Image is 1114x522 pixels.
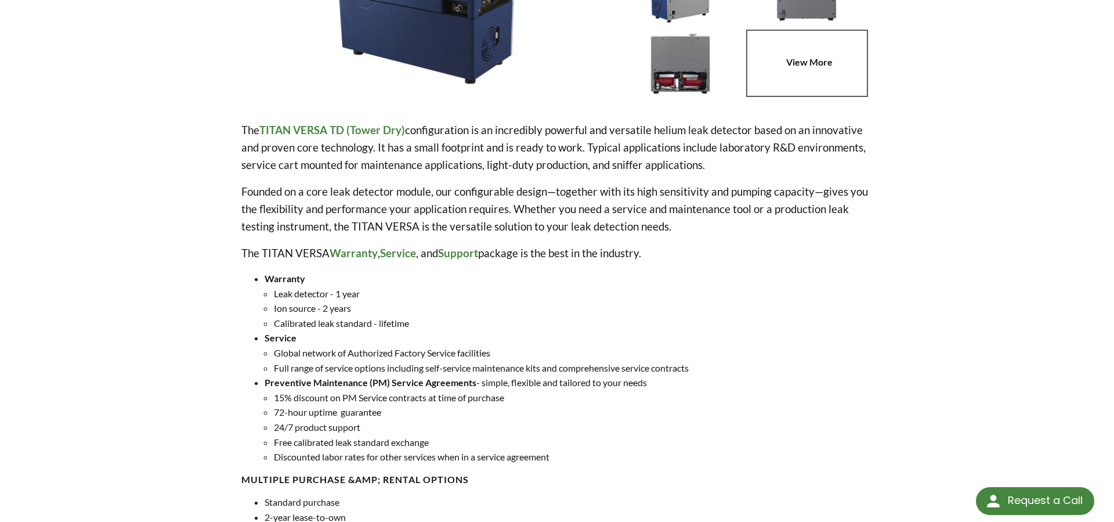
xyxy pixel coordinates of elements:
strong: Warranty [330,246,378,260]
li: Discounted labor rates for other services when in a service agreement [274,449,873,465]
p: The configuration is an incredibly powerful and versatile helium leak detector based on an innova... [241,121,873,174]
strong: Support [438,246,478,260]
img: TITAN VERSA TD Dry Pump with Cutaway, rear view [620,30,741,97]
li: Free calibrated leak standard exchange [274,435,873,450]
li: Standard purchase [265,495,873,510]
div: Request a Call [1008,487,1083,514]
li: Full range of service options including self-service maintenance kits and comprehensive service c... [274,361,873,376]
p: The TITAN VERSA , , and package is the best in the industry. [241,244,873,262]
li: 24/7 product support [274,420,873,435]
strong: TITAN VERSA TD (Tower Dry) [259,123,405,136]
div: Request a Call [976,487,1094,515]
li: - simple, flexible and tailored to your needs [265,375,873,465]
li: Global network of Authorized Factory Service facilities [274,345,873,361]
h4: MULTIPLE PURCHASE &amp; RENTAL OPTIONS [241,474,873,486]
strong: Preventive Maintenance (PM) Service Agreements [265,377,476,388]
li: 72-hour uptime guarantee [274,405,873,420]
strong: Service [380,246,416,260]
li: Leak detector - 1 year [274,286,873,301]
li: Ion source - 2 years [274,301,873,316]
strong: Service [265,332,296,343]
p: Founded on a core leak detector module, our configurable design—together with its high sensitivit... [241,183,873,235]
li: 15% discount on PM Service contracts at time of purchase [274,390,873,405]
strong: Warranty [265,273,305,284]
li: Calibrated leak standard - lifetime [274,316,873,331]
img: round button [984,492,1003,510]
